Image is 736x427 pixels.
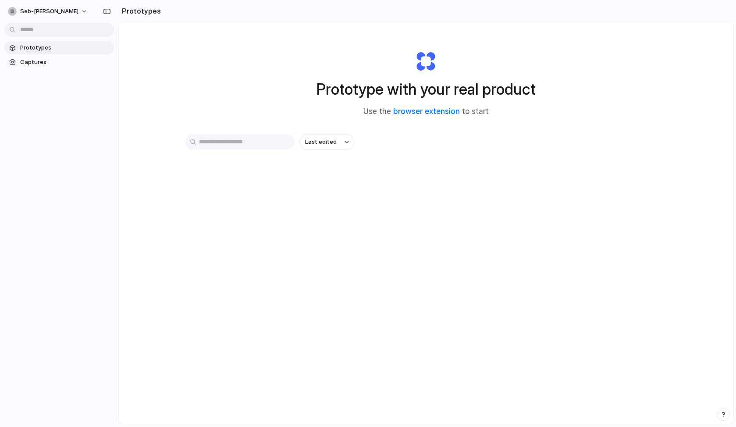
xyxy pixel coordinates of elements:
[300,135,354,149] button: Last edited
[305,138,337,146] span: Last edited
[393,107,460,116] a: browser extension
[4,56,114,69] a: Captures
[4,41,114,54] a: Prototypes
[20,7,78,16] span: seb-[PERSON_NAME]
[363,106,489,117] span: Use the to start
[4,4,92,18] button: seb-[PERSON_NAME]
[118,6,161,16] h2: Prototypes
[316,78,536,101] h1: Prototype with your real product
[20,43,110,52] span: Prototypes
[20,58,110,67] span: Captures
